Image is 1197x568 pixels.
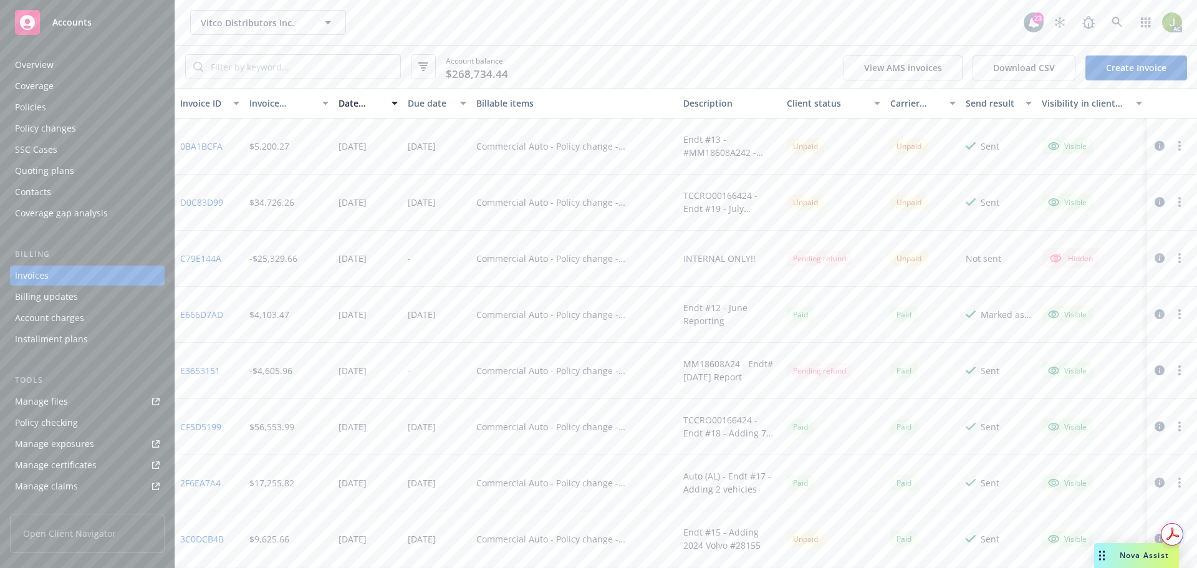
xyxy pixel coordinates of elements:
div: - [408,364,411,377]
a: Manage files [10,392,165,412]
div: Due date [408,97,453,110]
span: Open Client Navigator [10,514,165,553]
div: $4,103.47 [249,308,289,321]
a: Accounts [10,5,165,40]
div: [DATE] [339,252,367,265]
div: [DATE] [408,308,436,321]
div: 23 [1032,12,1044,24]
div: $9,625.66 [249,532,289,546]
button: Nova Assist [1094,543,1179,568]
button: View AMS invoices [844,55,963,80]
a: E666D7AD [180,308,223,321]
a: Manage BORs [10,498,165,517]
div: Visible [1048,309,1087,320]
div: Paid [890,419,918,435]
a: C79E144A [180,252,221,265]
svg: Search [193,62,203,72]
div: Commercial Auto - Policy change - TCCRO00166424 [476,476,673,489]
button: Visibility in client dash [1037,89,1147,118]
button: Invoice amount [244,89,334,118]
div: Paid [787,419,814,435]
button: Invoice ID [175,89,244,118]
button: Due date [403,89,472,118]
a: CF5D5199 [180,420,221,433]
button: Send result [961,89,1037,118]
div: Commercial Auto - Policy change - TCCRO00166424 [476,532,673,546]
button: Billable items [471,89,678,118]
div: [DATE] [339,308,367,321]
a: Installment plans [10,329,165,349]
a: Coverage [10,76,165,96]
a: SSC Cases [10,140,165,160]
a: Search [1105,10,1130,35]
div: $56,553.99 [249,420,294,433]
div: Unpaid [787,195,824,210]
div: Invoice ID [180,97,226,110]
div: [DATE] [339,140,367,153]
div: Manage exposures [15,434,94,454]
img: photo [1162,12,1182,32]
a: D0C83D99 [180,196,223,209]
input: Filter by keyword... [203,55,400,79]
div: Billing [10,248,165,261]
button: Carrier status [885,89,961,118]
div: Not sent [966,252,1001,265]
div: [DATE] [339,364,367,377]
button: Download CSV [973,55,1075,80]
div: Invoices [15,266,49,286]
a: 2F6EA7A4 [180,476,221,489]
div: Contacts [15,182,51,202]
div: Overview [15,55,54,75]
div: Manage BORs [15,498,74,517]
div: Manage claims [15,476,78,496]
div: Endt #12 - June Reporting [683,301,777,327]
span: Vitco Distributors Inc. [201,16,309,29]
div: Visible [1048,365,1087,376]
div: Commercial Auto - Policy change - MM18608A23 [476,252,673,265]
div: [DATE] [408,140,436,153]
div: Auto (AL) - Endt #17 - Adding 2 vehicles [683,469,777,496]
div: Hidden [1048,251,1093,266]
div: Paid [787,307,814,322]
div: Visible [1048,533,1087,544]
div: [DATE] [408,476,436,489]
span: Accounts [52,17,92,27]
a: Contacts [10,182,165,202]
div: Sent [981,532,999,546]
div: [DATE] [339,420,367,433]
button: Date issued [334,89,403,118]
div: Description [683,97,777,110]
div: [DATE] [339,196,367,209]
div: Billable items [476,97,673,110]
div: Commercial Auto - Policy change - MM18608A24 [476,140,673,153]
button: Client status [782,89,885,118]
div: Commercial Auto - Policy change - MM18608A24 [476,308,673,321]
a: Switch app [1133,10,1158,35]
div: [DATE] [408,196,436,209]
a: 3C0DCB4B [180,532,224,546]
div: - [408,252,411,265]
div: Unpaid [787,531,824,547]
a: Account charges [10,308,165,328]
a: Create Invoice [1085,55,1187,80]
div: Installment plans [15,329,88,349]
a: 0BA1BCFA [180,140,223,153]
div: Commercial Auto - Policy change - TCCRO00166424 [476,196,673,209]
div: -$25,329.66 [249,252,297,265]
div: [DATE] [408,420,436,433]
div: Invoice amount [249,97,315,110]
span: Paid [890,307,918,322]
div: [DATE] [339,476,367,489]
div: Pending refund [787,363,852,378]
div: Paid [890,531,918,547]
div: Send result [966,97,1018,110]
div: Sent [981,364,999,377]
div: Paid [890,363,918,378]
div: Endt #15 - Adding 2024 Volvo #28155 [683,526,777,552]
a: Policy checking [10,413,165,433]
div: Sent [981,476,999,489]
span: Nova Assist [1120,550,1169,561]
div: Account charges [15,308,84,328]
div: Policy checking [15,413,78,433]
